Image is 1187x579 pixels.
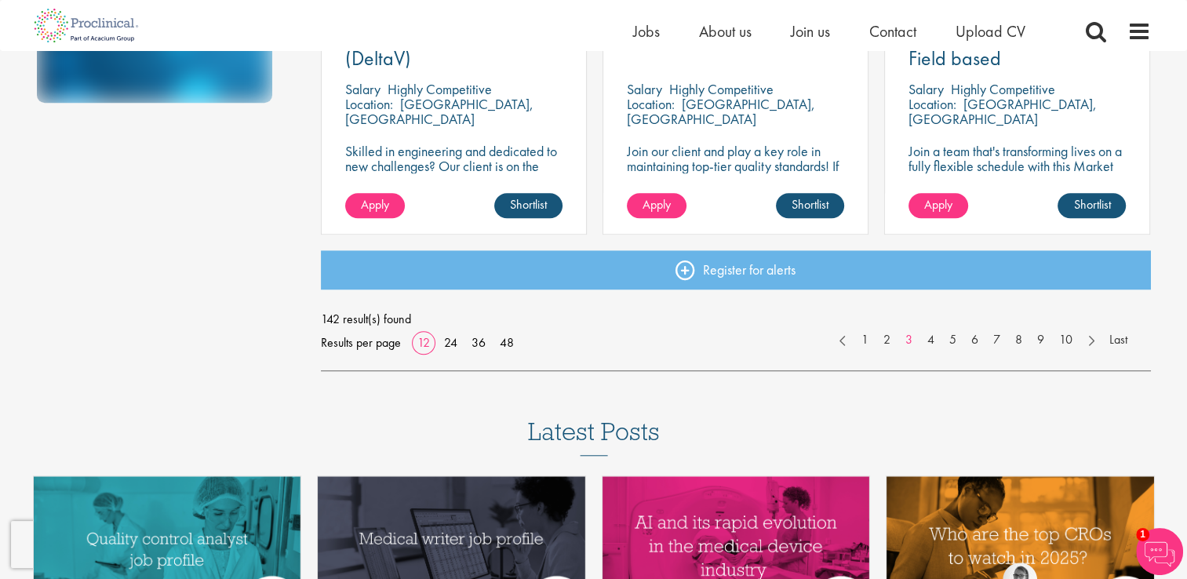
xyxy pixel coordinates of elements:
[345,80,380,98] span: Salary
[345,144,563,203] p: Skilled in engineering and dedicated to new challenges? Our client is on the search for a DeltaV ...
[963,331,986,349] a: 6
[11,521,212,568] iframe: reCAPTCHA
[321,308,1151,331] span: 142 result(s) found
[321,250,1151,289] a: Register for alerts
[345,29,563,68] a: Automation Engineer (DeltaV)
[627,80,662,98] span: Salary
[528,418,660,456] h3: Latest Posts
[908,95,1097,128] p: [GEOGRAPHIC_DATA], [GEOGRAPHIC_DATA]
[494,193,563,218] a: Shortlist
[898,331,920,349] a: 3
[1051,331,1080,349] a: 10
[345,95,533,128] p: [GEOGRAPHIC_DATA], [GEOGRAPHIC_DATA]
[669,80,774,98] p: Highly Competitive
[951,80,1055,98] p: Highly Competitive
[321,331,401,355] span: Results per page
[876,331,898,349] a: 2
[1058,193,1126,218] a: Shortlist
[908,193,968,218] a: Apply
[627,144,844,218] p: Join our client and play a key role in maintaining top-tier quality standards! If you have a keen...
[633,21,660,42] a: Jobs
[345,95,393,113] span: Location:
[869,21,916,42] a: Contact
[1136,528,1149,541] span: 1
[643,196,671,213] span: Apply
[908,80,944,98] span: Salary
[439,334,463,351] a: 24
[627,95,815,128] p: [GEOGRAPHIC_DATA], [GEOGRAPHIC_DATA]
[345,193,405,218] a: Apply
[466,334,491,351] a: 36
[908,95,956,113] span: Location:
[1136,528,1183,575] img: Chatbot
[908,144,1126,188] p: Join a team that's transforming lives on a fully flexible schedule with this Market Access Manage...
[908,29,1126,68] a: Market Access Manager - Field based
[494,334,519,351] a: 48
[919,331,942,349] a: 4
[985,331,1008,349] a: 7
[854,331,876,349] a: 1
[956,21,1025,42] a: Upload CV
[699,21,752,42] a: About us
[1101,331,1135,349] a: Last
[412,334,435,351] a: 12
[791,21,830,42] a: Join us
[388,80,492,98] p: Highly Competitive
[1029,331,1052,349] a: 9
[361,196,389,213] span: Apply
[627,193,686,218] a: Apply
[941,331,964,349] a: 5
[776,193,844,218] a: Shortlist
[627,95,675,113] span: Location:
[924,196,952,213] span: Apply
[1007,331,1030,349] a: 8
